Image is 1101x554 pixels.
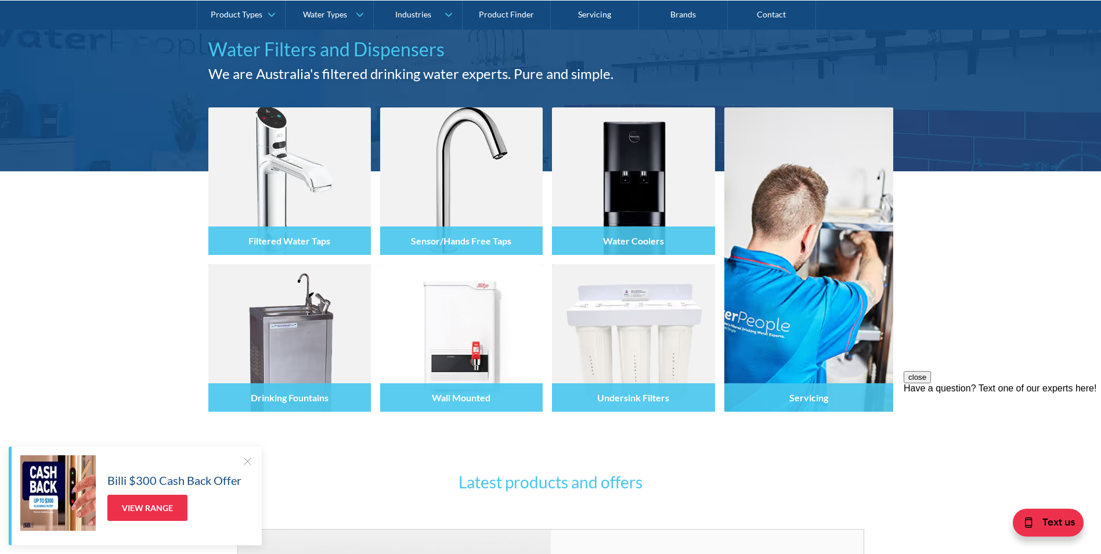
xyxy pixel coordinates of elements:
[597,392,669,403] h4: Undersink Filters
[552,107,714,255] img: Water Coolers
[432,392,490,403] h4: Wall Mounted
[208,264,371,412] img: Drinking Fountains
[251,392,329,403] h4: Drinking Fountains
[303,9,347,19] div: Water Types
[985,496,1101,554] iframe: podium webchat widget bubble
[603,235,664,246] h4: Water Coolers
[380,264,543,412] img: Wall Mounted
[248,235,330,246] h4: Filtered Water Taps
[724,107,893,412] a: Servicing
[552,264,714,412] img: Undersink Filters
[395,9,431,19] div: Industries
[324,470,777,494] h3: Latest products and offers
[107,472,241,489] h5: Billi $300 Cash Back Offer
[20,455,96,531] img: Billi $300 Cash Back Offer
[208,107,371,255] img: Filtered Water Taps
[380,107,543,255] img: Sensor/Hands Free Taps
[411,235,511,246] h4: Sensor/Hands Free Taps
[107,495,187,521] a: View Range
[211,9,262,19] div: Product Types
[904,371,1101,510] iframe: podium webchat widget prompt
[789,392,828,403] h4: Servicing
